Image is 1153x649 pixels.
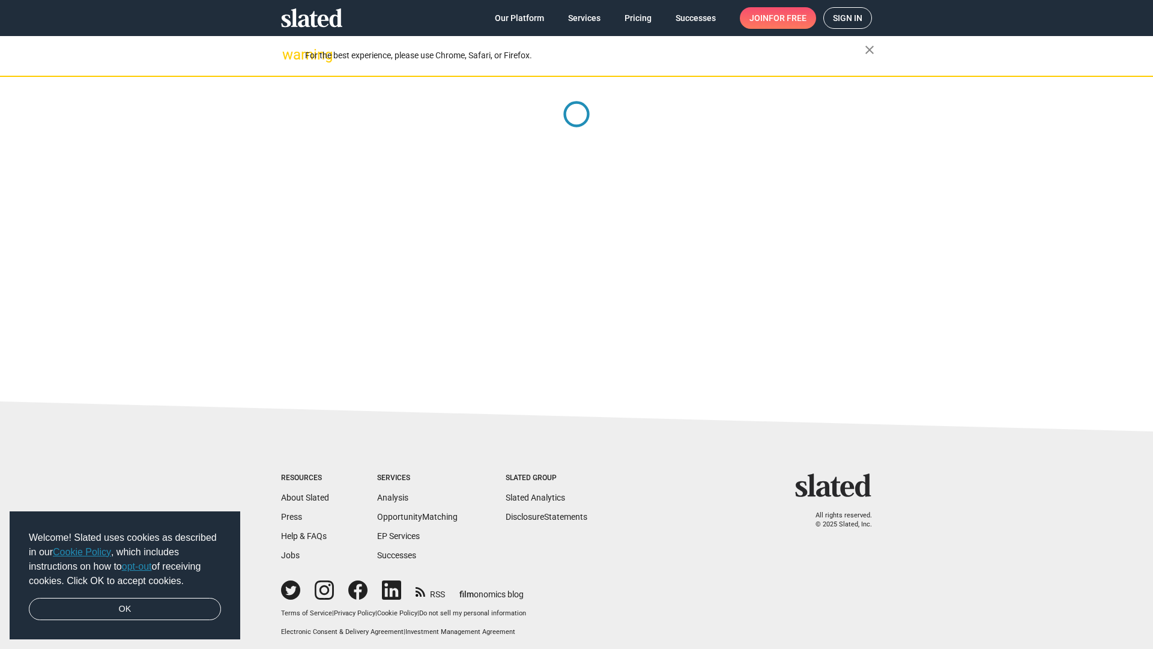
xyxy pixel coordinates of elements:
[10,511,240,640] div: cookieconsent
[332,609,334,617] span: |
[405,628,515,636] a: Investment Management Agreement
[377,474,458,483] div: Services
[281,550,300,560] a: Jobs
[282,47,297,62] mat-icon: warning
[122,561,152,571] a: opt-out
[334,609,375,617] a: Privacy Policy
[740,7,816,29] a: Joinfor free
[281,531,327,541] a: Help & FAQs
[862,43,877,57] mat-icon: close
[823,7,872,29] a: Sign in
[459,590,474,599] span: film
[506,474,587,483] div: Slated Group
[377,512,458,522] a: OpportunityMatching
[558,7,610,29] a: Services
[459,579,524,600] a: filmonomics blog
[377,531,420,541] a: EP Services
[749,7,806,29] span: Join
[417,609,419,617] span: |
[281,512,302,522] a: Press
[666,7,725,29] a: Successes
[506,493,565,502] a: Slated Analytics
[676,7,716,29] span: Successes
[377,493,408,502] a: Analysis
[281,628,404,636] a: Electronic Consent & Delivery Agreement
[377,550,416,560] a: Successes
[625,7,652,29] span: Pricing
[281,474,329,483] div: Resources
[615,7,661,29] a: Pricing
[375,609,377,617] span: |
[29,598,221,621] a: dismiss cookie message
[495,7,544,29] span: Our Platform
[404,628,405,636] span: |
[53,547,111,557] a: Cookie Policy
[377,609,417,617] a: Cookie Policy
[419,609,526,618] button: Do not sell my personal information
[803,511,872,529] p: All rights reserved. © 2025 Slated, Inc.
[769,7,806,29] span: for free
[506,512,587,522] a: DisclosureStatements
[281,609,332,617] a: Terms of Service
[485,7,554,29] a: Our Platform
[416,582,445,600] a: RSS
[29,531,221,588] span: Welcome! Slated uses cookies as described in our , which includes instructions on how to of recei...
[833,8,862,28] span: Sign in
[568,7,601,29] span: Services
[305,47,865,64] div: For the best experience, please use Chrome, Safari, or Firefox.
[281,493,329,502] a: About Slated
